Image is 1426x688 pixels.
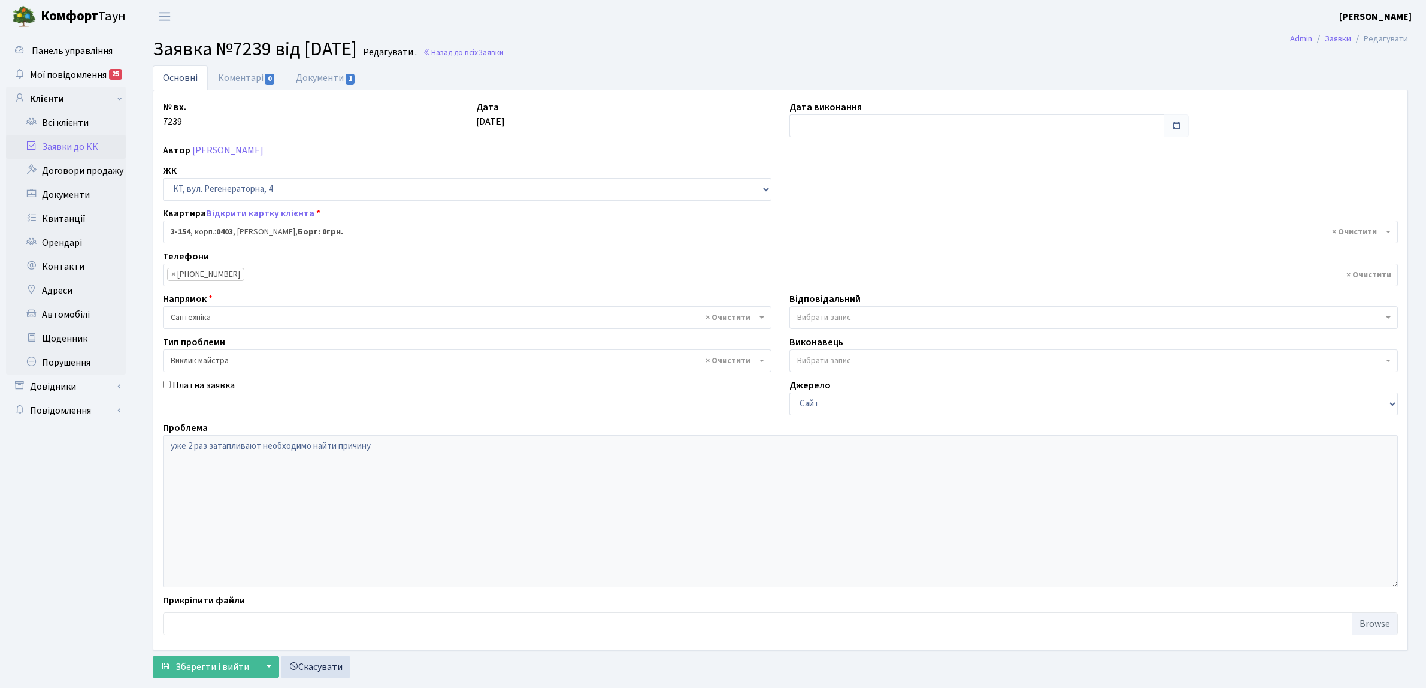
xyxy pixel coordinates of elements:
[171,226,1383,238] span: <b>3-154</b>, корп.: <b>0403</b>, Неоднічий Денис Сергійович, <b>Борг: 0грн.</b>
[163,421,208,435] label: Проблема
[1351,32,1408,46] li: Редагувати
[6,63,126,87] a: Мої повідомлення25
[423,47,504,58] a: Назад до всіхЗаявки
[171,355,756,367] span: Виклик майстра
[163,306,771,329] span: Сантехніка
[789,378,831,393] label: Джерело
[32,44,113,58] span: Панель управління
[6,279,126,303] a: Адреси
[163,593,245,608] label: Прикріпити файли
[1325,32,1351,45] a: Заявки
[216,226,233,238] b: 0403
[192,144,264,157] a: [PERSON_NAME]
[797,355,851,367] span: Вибрати запис
[1332,226,1377,238] span: Видалити всі елементи
[1339,10,1412,23] b: [PERSON_NAME]
[478,47,504,58] span: Заявки
[6,87,126,111] a: Клієнти
[163,164,177,178] label: ЖК
[1339,10,1412,24] a: [PERSON_NAME]
[361,47,417,58] small: Редагувати .
[6,303,126,327] a: Автомобілі
[6,327,126,351] a: Щоденник
[163,435,1398,587] textarea: уже 2 раз затапливают необходимо найти причину
[172,378,235,393] label: Платна заявка
[163,249,209,264] label: Телефони
[154,100,467,137] div: 7239
[206,207,314,220] a: Відкрити картку клієнта
[163,206,320,221] label: Квартира
[41,7,98,26] b: Комфорт
[150,7,180,26] button: Переключити навігацію
[6,111,126,135] a: Всі клієнти
[789,292,861,306] label: Відповідальний
[265,74,274,85] span: 0
[41,7,126,27] span: Таун
[163,221,1398,243] span: <b>3-154</b>, корп.: <b>0403</b>, Неоднічий Денис Сергійович, <b>Борг: 0грн.</b>
[171,268,175,280] span: ×
[6,39,126,63] a: Панель управління
[163,349,771,372] span: Виклик майстра
[153,656,257,678] button: Зберегти і вийти
[467,100,780,137] div: [DATE]
[208,65,286,90] a: Коментарі
[163,292,213,306] label: Напрямок
[167,268,244,281] li: 093-499-00-84
[6,135,126,159] a: Заявки до КК
[789,335,843,349] label: Виконавець
[6,159,126,183] a: Договори продажу
[1290,32,1312,45] a: Admin
[286,65,366,90] a: Документи
[6,351,126,375] a: Порушення
[153,35,357,63] span: Заявка №7239 від [DATE]
[346,74,355,85] span: 1
[706,312,750,324] span: Видалити всі елементи
[171,226,190,238] b: 3-154
[797,312,851,324] span: Вибрати запис
[6,375,126,399] a: Довідники
[6,255,126,279] a: Контакти
[1346,269,1391,281] span: Видалити всі елементи
[789,100,862,114] label: Дата виконання
[6,399,126,423] a: Повідомлення
[30,68,107,82] span: Мої повідомлення
[171,312,756,324] span: Сантехніка
[476,100,499,114] label: Дата
[6,183,126,207] a: Документи
[175,660,249,674] span: Зберегти і вийти
[6,207,126,231] a: Квитанції
[298,226,343,238] b: Борг: 0грн.
[163,100,186,114] label: № вх.
[1272,26,1426,52] nav: breadcrumb
[163,143,190,158] label: Автор
[6,231,126,255] a: Орендарі
[12,5,36,29] img: logo.png
[281,656,350,678] a: Скасувати
[153,65,208,90] a: Основні
[706,355,750,367] span: Видалити всі елементи
[109,69,122,80] div: 25
[163,335,225,349] label: Тип проблеми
